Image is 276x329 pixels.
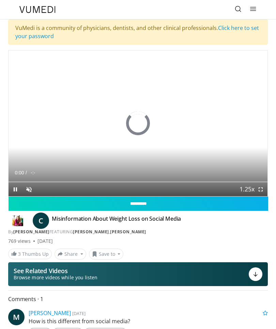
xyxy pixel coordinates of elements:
span: -:- [31,170,35,175]
video-js: Video Player [9,50,267,196]
span: 3 [18,251,21,257]
p: See Related Videos [14,267,97,274]
button: Save to [89,249,124,260]
button: Playback Rate [240,183,254,196]
span: Browse more videos while you listen [14,274,97,281]
small: [DATE] [72,310,86,316]
span: / [26,170,27,175]
p: How is this different from social media? [29,317,268,325]
a: [PERSON_NAME] [29,309,71,317]
a: 3 Thumbs Up [8,249,52,259]
div: VuMedi is a community of physicians, dentists, and other clinical professionals. [8,19,268,45]
a: [PERSON_NAME] [73,229,109,235]
div: Progress Bar [9,181,267,183]
span: 0:00 [15,170,24,175]
button: Fullscreen [254,183,267,196]
span: 769 views [8,238,31,245]
button: Pause [9,183,22,196]
a: [PERSON_NAME] [13,229,49,235]
a: [PERSON_NAME] [110,229,146,235]
a: C [33,213,49,229]
h4: Misinformation About Weight Loss on Social Media [52,215,181,226]
span: Comments 1 [8,295,268,303]
div: By FEATURING , [8,229,268,235]
button: See Related Videos Browse more videos while you listen [8,262,268,286]
a: M [8,309,25,325]
img: Dr. Carolynn Francavilla [8,215,27,226]
div: [DATE] [37,238,53,245]
button: Unmute [22,183,36,196]
button: Share [55,249,86,260]
img: VuMedi Logo [19,6,56,13]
